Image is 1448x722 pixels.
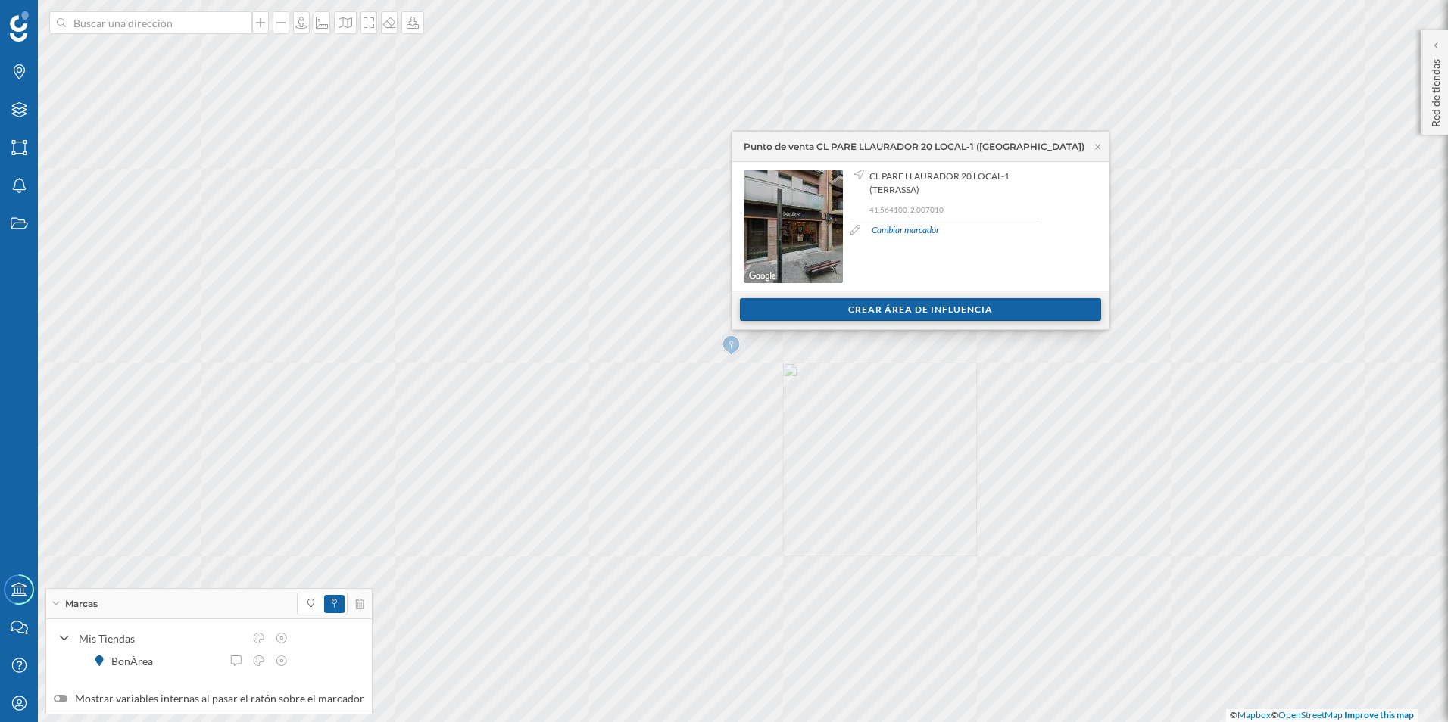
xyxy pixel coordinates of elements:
[1278,709,1343,720] a: OpenStreetMap
[65,597,98,611] span: Marcas
[30,11,84,24] span: Soporte
[54,691,364,706] label: Mostrar variables internas al pasar el ratón sobre el marcador
[869,170,1035,197] span: CL PARE LLAURADOR 20 LOCAL-1 (TERRASSA)
[10,11,29,42] img: Geoblink Logo
[1226,709,1418,722] div: © ©
[1428,53,1443,127] p: Red de tiendas
[111,653,161,669] div: BonÀrea
[744,170,843,283] img: streetview
[869,204,1039,215] p: 41,564100, 2,007010
[1344,709,1414,720] a: Improve this map
[1237,709,1271,720] a: Mapbox
[79,630,244,646] div: Mis Tiendas
[744,140,1084,154] div: Punto de venta CL PARE LLAURADOR 20 LOCAL-1 ([GEOGRAPHIC_DATA])
[872,223,939,237] a: Cambiar marcador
